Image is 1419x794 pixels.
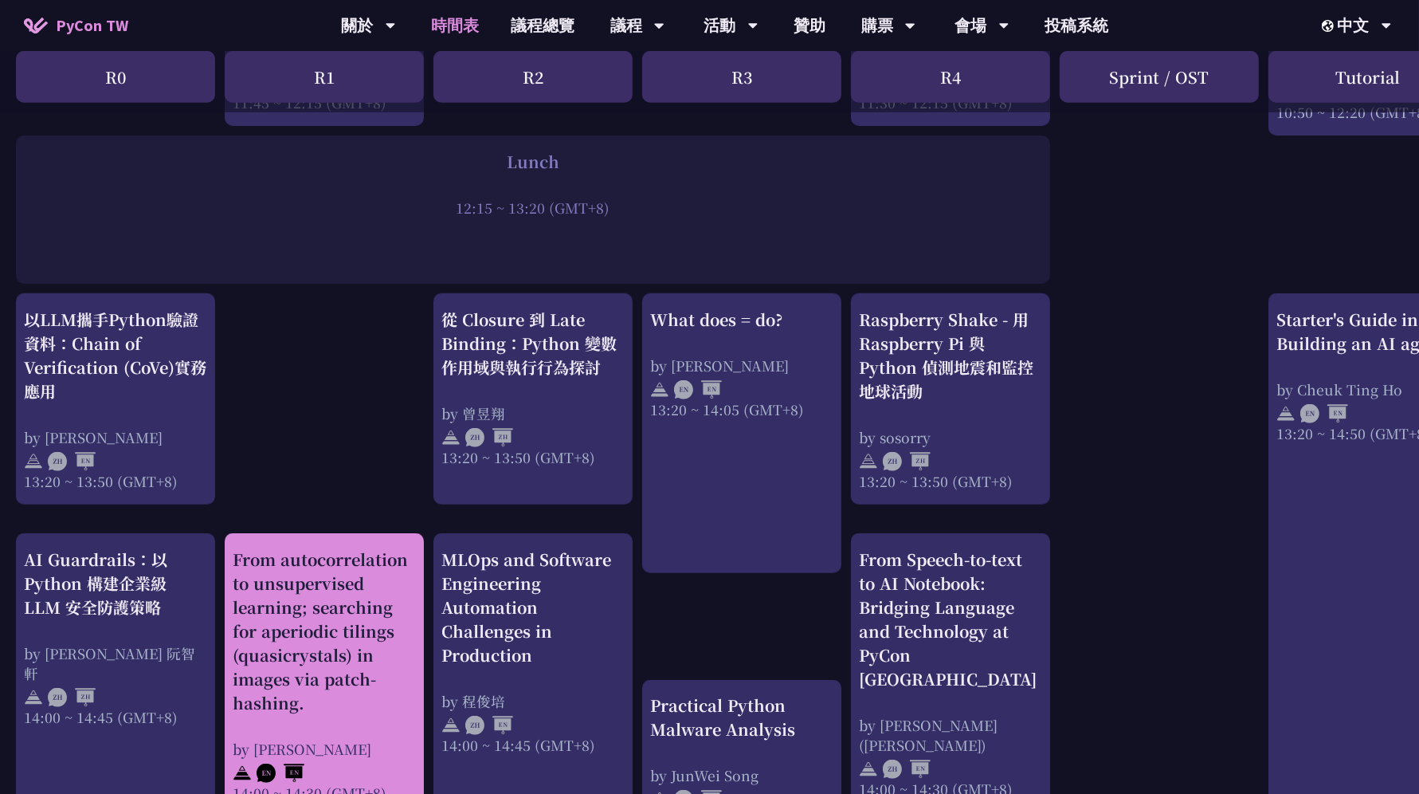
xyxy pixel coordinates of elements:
div: 以LLM攜手Python驗證資料：Chain of Verification (CoVe)實務應用 [24,308,207,403]
img: ZHEN.371966e.svg [883,760,931,779]
img: svg+xml;base64,PHN2ZyB4bWxucz0iaHR0cDovL3d3dy53My5vcmcvMjAwMC9zdmciIHdpZHRoPSIyNCIgaGVpZ2h0PSIyNC... [24,688,43,707]
img: ZHEN.371966e.svg [465,716,513,735]
div: Sprint / OST [1060,51,1259,103]
div: 13:20 ~ 14:05 (GMT+8) [650,399,833,419]
div: From Speech-to-text to AI Notebook: Bridging Language and Technology at PyCon [GEOGRAPHIC_DATA] [859,548,1042,691]
img: ENEN.5a408d1.svg [1300,404,1348,423]
div: 從 Closure 到 Late Binding：Python 變數作用域與執行行為探討 [441,308,625,379]
div: by sosorry [859,427,1042,447]
div: From autocorrelation to unsupervised learning; searching for aperiodic tilings (quasicrystals) in... [233,548,416,715]
div: by [PERSON_NAME] ([PERSON_NAME]) [859,715,1042,755]
div: MLOps and Software Engineering Automation Challenges in Production [441,548,625,667]
div: by [PERSON_NAME] [233,739,416,759]
div: by [PERSON_NAME] 阮智軒 [24,643,207,683]
img: ENEN.5a408d1.svg [674,380,722,399]
img: svg+xml;base64,PHN2ZyB4bWxucz0iaHR0cDovL3d3dy53My5vcmcvMjAwMC9zdmciIHdpZHRoPSIyNCIgaGVpZ2h0PSIyNC... [859,760,878,779]
img: svg+xml;base64,PHN2ZyB4bWxucz0iaHR0cDovL3d3dy53My5vcmcvMjAwMC9zdmciIHdpZHRoPSIyNCIgaGVpZ2h0PSIyNC... [441,428,461,447]
img: svg+xml;base64,PHN2ZyB4bWxucz0iaHR0cDovL3d3dy53My5vcmcvMjAwMC9zdmciIHdpZHRoPSIyNCIgaGVpZ2h0PSIyNC... [24,452,43,471]
img: ZHEN.371966e.svg [48,452,96,471]
div: R1 [225,51,424,103]
a: 以LLM攜手Python驗證資料：Chain of Verification (CoVe)實務應用 by [PERSON_NAME] 13:20 ~ 13:50 (GMT+8) [24,308,207,491]
div: R3 [642,51,841,103]
img: Home icon of PyCon TW 2025 [24,18,48,33]
img: ZHZH.38617ef.svg [48,688,96,707]
img: ZHZH.38617ef.svg [465,428,513,447]
img: svg+xml;base64,PHN2ZyB4bWxucz0iaHR0cDovL3d3dy53My5vcmcvMjAwMC9zdmciIHdpZHRoPSIyNCIgaGVpZ2h0PSIyNC... [441,716,461,735]
div: 14:00 ~ 14:45 (GMT+8) [24,707,207,727]
div: Raspberry Shake - 用 Raspberry Pi 與 Python 偵測地震和監控地球活動 [859,308,1042,403]
div: AI Guardrails：以 Python 構建企業級 LLM 安全防護策略 [24,548,207,619]
div: What does = do? [650,308,833,332]
div: R0 [16,51,215,103]
div: 14:00 ~ 14:45 (GMT+8) [441,735,625,755]
img: ENEN.5a408d1.svg [257,764,304,783]
a: What does = do? by [PERSON_NAME] 13:20 ~ 14:05 (GMT+8) [650,308,833,559]
div: Lunch [24,150,1042,174]
img: svg+xml;base64,PHN2ZyB4bWxucz0iaHR0cDovL3d3dy53My5vcmcvMjAwMC9zdmciIHdpZHRoPSIyNCIgaGVpZ2h0PSIyNC... [859,452,878,471]
div: 13:20 ~ 13:50 (GMT+8) [859,471,1042,491]
img: svg+xml;base64,PHN2ZyB4bWxucz0iaHR0cDovL3d3dy53My5vcmcvMjAwMC9zdmciIHdpZHRoPSIyNCIgaGVpZ2h0PSIyNC... [233,764,252,783]
img: Locale Icon [1322,20,1338,32]
div: 13:20 ~ 13:50 (GMT+8) [441,447,625,467]
div: by 曾昱翔 [441,403,625,423]
div: by JunWei Song [650,765,833,785]
a: Raspberry Shake - 用 Raspberry Pi 與 Python 偵測地震和監控地球活動 by sosorry 13:20 ~ 13:50 (GMT+8) [859,308,1042,491]
div: R2 [433,51,633,103]
a: 從 Closure 到 Late Binding：Python 變數作用域與執行行為探討 by 曾昱翔 13:20 ~ 13:50 (GMT+8) [441,308,625,491]
div: by [PERSON_NAME] [650,356,833,375]
img: svg+xml;base64,PHN2ZyB4bWxucz0iaHR0cDovL3d3dy53My5vcmcvMjAwMC9zdmciIHdpZHRoPSIyNCIgaGVpZ2h0PSIyNC... [1276,404,1296,423]
span: PyCon TW [56,14,128,37]
div: 12:15 ~ 13:20 (GMT+8) [24,198,1042,218]
img: ZHZH.38617ef.svg [883,452,931,471]
div: Practical Python Malware Analysis [650,694,833,741]
div: 13:20 ~ 13:50 (GMT+8) [24,471,207,491]
img: svg+xml;base64,PHN2ZyB4bWxucz0iaHR0cDovL3d3dy53My5vcmcvMjAwMC9zdmciIHdpZHRoPSIyNCIgaGVpZ2h0PSIyNC... [650,380,669,399]
div: by [PERSON_NAME] [24,427,207,447]
div: R4 [851,51,1050,103]
div: by 程俊培 [441,691,625,711]
a: PyCon TW [8,6,144,45]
